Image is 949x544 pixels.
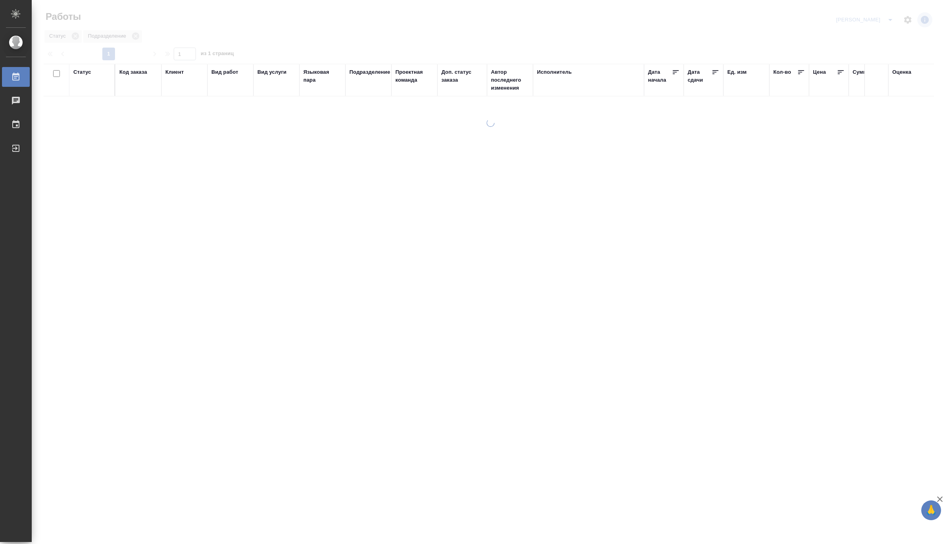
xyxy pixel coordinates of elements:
div: Дата начала [648,68,672,84]
button: 🙏 [921,500,941,520]
div: Статус [73,68,91,76]
div: Языковая пара [303,68,341,84]
div: Исполнитель [537,68,572,76]
div: Дата сдачи [688,68,711,84]
div: Автор последнего изменения [491,68,529,92]
div: Проектная команда [395,68,433,84]
div: Клиент [165,68,184,76]
div: Кол-во [773,68,791,76]
div: Сумма [853,68,870,76]
div: Доп. статус заказа [441,68,483,84]
div: Оценка [892,68,911,76]
span: 🙏 [924,502,938,519]
div: Вид работ [211,68,238,76]
div: Вид услуги [257,68,287,76]
div: Подразделение [349,68,390,76]
div: Цена [813,68,826,76]
div: Ед. изм [727,68,747,76]
div: Код заказа [119,68,147,76]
